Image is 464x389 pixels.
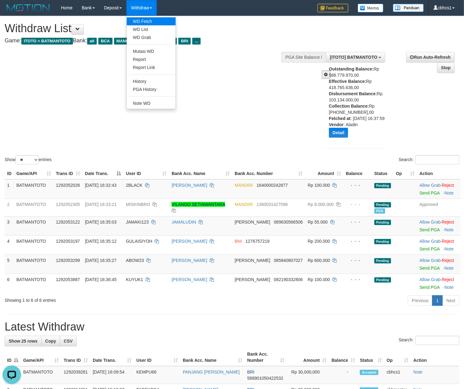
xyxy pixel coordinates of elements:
td: 6 [5,274,14,293]
td: · [417,179,461,199]
span: 1292053299 [56,258,80,263]
td: · [417,274,461,293]
div: - - - [346,219,369,225]
span: ABOW23 [126,258,144,263]
b: Vendor [329,122,343,127]
span: Copy 1360031427096 to clipboard [257,202,288,207]
div: - - - [346,276,369,283]
span: 1292052026 [56,183,80,188]
span: MANDIRI [114,38,137,45]
a: 1 [432,295,443,306]
a: [PERSON_NAME] [172,258,207,263]
b: Outstanding Balance: [329,66,374,71]
a: Copy [41,336,60,346]
span: Accepted [360,370,378,375]
a: CSV [60,336,77,346]
span: 1292052305 [56,202,80,207]
div: Rp 588.779.970,00 Rp 418.765.636,00 Rp 103.134.000,00 Rp [PHONE_NUMBER],00 : [DATE] 16:37:59 : Al... [329,66,388,142]
span: [DATE] 16:33:21 [85,202,117,207]
th: Action [411,348,459,366]
td: BATMANTOTO [14,235,53,254]
select: Showentries [15,155,39,165]
span: · [419,183,442,188]
td: · [417,235,461,254]
span: [PERSON_NAME] [235,220,270,224]
a: Previous [408,295,432,306]
span: Copy 1640000242877 to clipboard [257,183,288,188]
a: Mutasi WD [127,47,176,55]
div: - - - [346,238,369,244]
span: 1292053197 [56,239,80,244]
span: · [419,220,442,224]
th: Game/API: activate to sort column ascending [14,168,53,179]
span: Pending [374,258,391,263]
a: Send PGA [419,190,440,195]
th: Bank Acc. Name: activate to sort column ascending [169,168,232,179]
td: Approved [417,199,461,216]
th: Trans ID: activate to sort column ascending [53,168,83,179]
span: BCA [98,38,112,45]
span: Copy 085840807027 to clipboard [274,258,303,263]
div: Showing 1 to 6 of 6 entries [5,295,189,303]
a: Show 25 rows [5,336,41,346]
b: Effective Balance: [329,79,366,84]
span: 2BLACK [126,183,143,188]
div: - - - [346,257,369,263]
th: Balance [343,168,372,179]
a: Note [445,227,454,232]
th: Status [372,168,394,179]
span: Rp 600.000 [308,258,330,263]
span: BRI [247,370,254,374]
img: Button%20Memo.svg [358,4,384,12]
th: Bank Acc. Name: activate to sort column ascending [180,348,245,366]
span: Copy 082190332806 to clipboard [274,277,303,282]
span: [DATE] 16:35:27 [85,258,117,263]
td: · [417,216,461,235]
a: History [127,77,176,85]
th: ID: activate to sort column descending [5,348,21,366]
a: Reject [442,277,454,282]
a: Note [445,285,454,290]
th: ID [5,168,14,179]
a: Reject [442,183,454,188]
th: Bank Acc. Number: activate to sort column ascending [232,168,305,179]
td: 1 [5,179,14,199]
div: PGA Site Balance / [281,52,326,62]
span: · [419,258,442,263]
span: Pending [374,220,391,225]
img: MOTION_logo.png [5,3,52,12]
a: PANJANG [PERSON_NAME] [183,370,240,374]
span: Rp 55.000 [308,220,328,224]
td: BATMANTOTO [14,254,53,274]
th: Game/API: activate to sort column ascending [21,348,61,366]
span: MISKINBRO [126,202,150,207]
a: PGA History [127,85,176,93]
span: ITOTO > BATMANTOTO [21,38,73,45]
th: User ID: activate to sort column ascending [134,348,180,366]
th: Balance: activate to sort column ascending [329,348,357,366]
td: BATMANTOTO [21,366,61,384]
a: Note [445,266,454,271]
h1: Withdraw List [5,22,303,35]
a: Allow Grab [419,258,441,263]
span: · [419,239,442,244]
span: Pending [374,183,391,188]
span: BNI [235,239,242,244]
a: Run Auto-Refresh [406,52,455,62]
span: MANDIRI [235,202,253,207]
a: Stop [437,62,455,73]
td: BATMANTOTO [14,199,53,216]
span: MANDIRI [235,183,253,188]
td: [DATE] 16:09:54 [90,366,134,384]
a: Allow Grab [419,239,441,244]
span: Rp 8.000.000 [308,202,334,207]
a: Send PGA [419,285,440,290]
a: Allow Grab [419,277,441,282]
span: KUYUK1 [126,277,143,282]
th: Action [417,168,461,179]
span: Pending [374,239,391,244]
span: PGA [374,208,385,214]
td: 3 [5,216,14,235]
label: Show entries [5,155,52,165]
th: Op: activate to sort column ascending [384,348,411,366]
